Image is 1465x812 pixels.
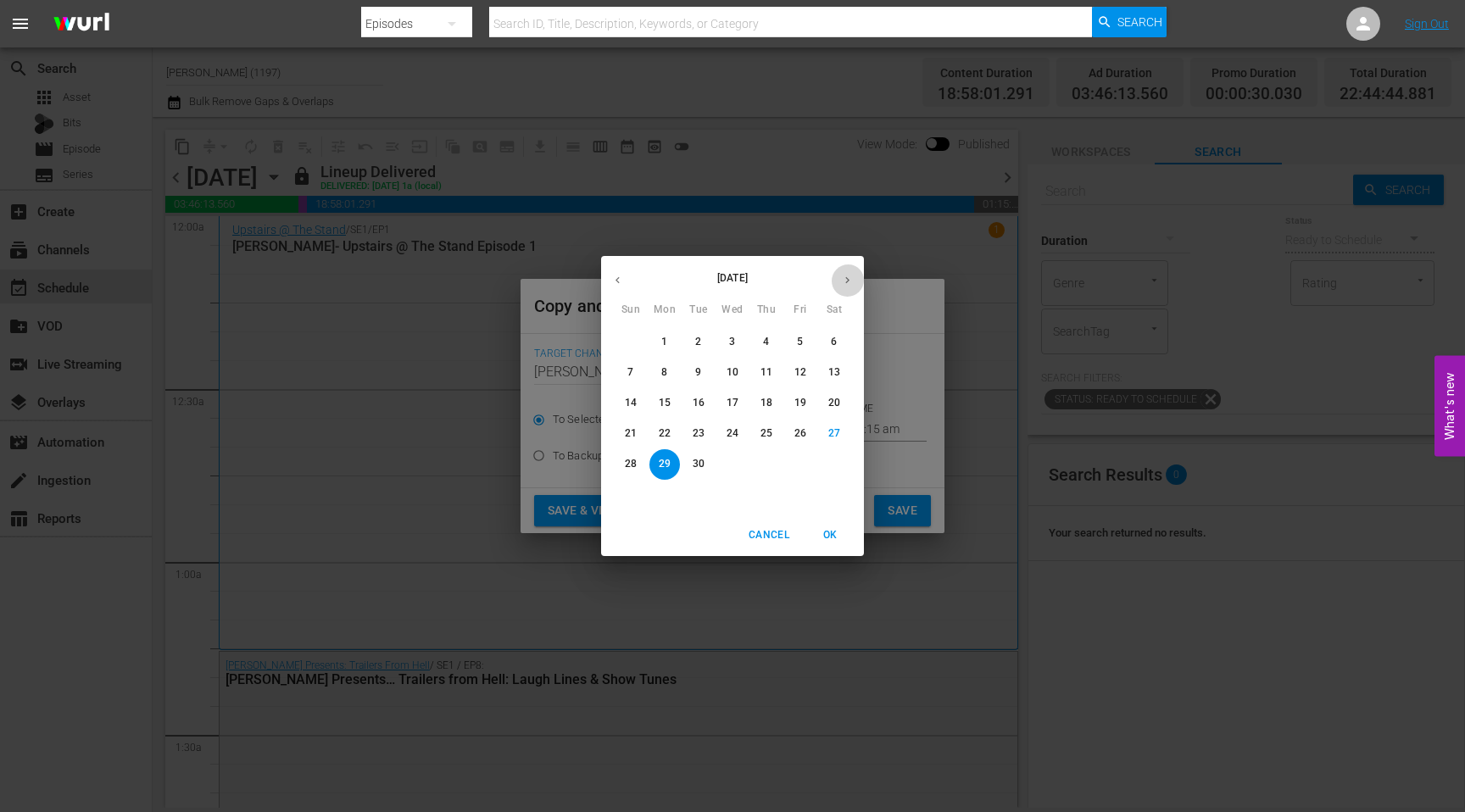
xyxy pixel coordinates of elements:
a: Sign Out [1405,17,1449,31]
span: Sun [616,302,646,319]
span: Tue [683,302,714,319]
p: 1 [661,335,667,349]
p: 21 [625,426,637,441]
p: 29 [659,457,671,471]
button: 26 [785,419,816,449]
p: 20 [828,396,840,410]
p: 16 [693,396,705,410]
p: 7 [627,365,633,380]
button: 2 [683,327,714,358]
p: 24 [727,426,738,441]
p: 2 [695,335,701,349]
button: 22 [649,419,680,449]
button: 15 [649,388,680,419]
p: 10 [727,365,738,380]
p: 19 [794,396,806,410]
button: 24 [717,419,748,449]
p: 15 [659,396,671,410]
button: 1 [649,327,680,358]
span: Search [1117,7,1162,37]
button: OK [803,521,857,549]
button: 6 [819,327,849,358]
button: 18 [751,388,782,419]
button: 16 [683,388,714,419]
button: 14 [616,388,646,419]
p: 30 [693,457,705,471]
p: 25 [760,426,772,441]
button: 7 [616,358,646,388]
p: 11 [760,365,772,380]
p: 28 [625,457,637,471]
button: 8 [649,358,680,388]
button: 13 [819,358,849,388]
span: Sat [819,302,849,319]
button: 10 [717,358,748,388]
button: 30 [683,449,714,480]
p: 18 [760,396,772,410]
p: 14 [625,396,637,410]
button: 29 [649,449,680,480]
button: 28 [616,449,646,480]
img: ans4CAIJ8jUAAAAAAAAAAAAAAAAAAAAAAAAgQb4GAAAAAAAAAAAAAAAAAAAAAAAAJMjXAAAAAAAAAAAAAAAAAAAAAAAAgAT5G... [41,4,122,44]
button: 19 [785,388,816,419]
span: Thu [751,302,782,319]
p: 3 [729,335,735,349]
p: 17 [727,396,738,410]
button: 4 [751,327,782,358]
button: 9 [683,358,714,388]
p: 6 [831,335,837,349]
p: 13 [828,365,840,380]
span: Fri [785,302,816,319]
p: 22 [659,426,671,441]
p: 9 [695,365,701,380]
p: 8 [661,365,667,380]
p: [DATE] [634,270,831,286]
span: Cancel [749,526,789,544]
span: Mon [649,302,680,319]
p: 23 [693,426,705,441]
button: Open Feedback Widget [1434,356,1465,457]
button: 3 [717,327,748,358]
p: 27 [828,426,840,441]
p: 12 [794,365,806,380]
button: 12 [785,358,816,388]
button: 23 [683,419,714,449]
button: 17 [717,388,748,419]
button: 20 [819,388,849,419]
p: 26 [794,426,806,441]
span: menu [10,14,31,34]
p: 4 [763,335,769,349]
button: 25 [751,419,782,449]
button: 27 [819,419,849,449]
button: 5 [785,327,816,358]
span: Wed [717,302,748,319]
p: 5 [797,335,803,349]
button: 21 [616,419,646,449]
button: 11 [751,358,782,388]
span: OK [810,526,850,544]
button: Cancel [742,521,796,549]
